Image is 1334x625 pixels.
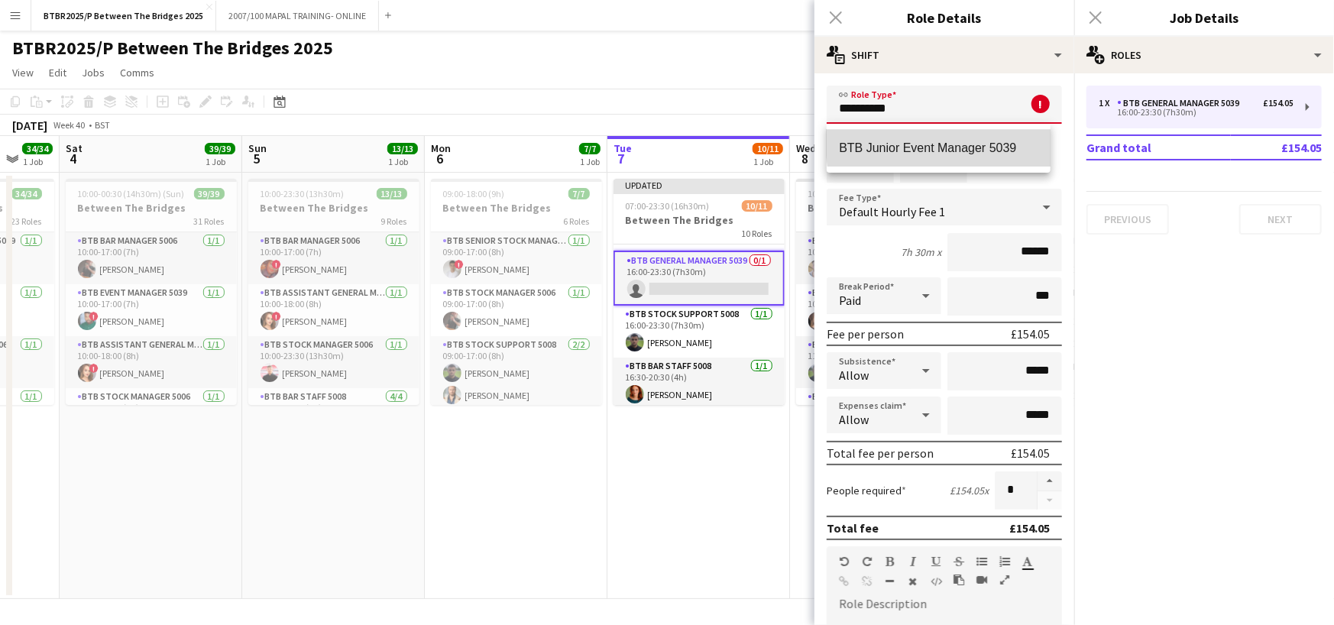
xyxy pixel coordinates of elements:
[614,358,785,410] app-card-role: BTB Bar Staff 50081/116:30-20:30 (4h)[PERSON_NAME]
[6,63,40,83] a: View
[976,574,987,586] button: Insert video
[205,143,235,154] span: 39/39
[66,232,237,284] app-card-role: BTB Bar Manager 50061/110:00-17:00 (7h)[PERSON_NAME]
[431,141,451,155] span: Mon
[796,388,967,440] app-card-role: BTB Bar Manager 50061/111:00-23:30 (12h30m)
[839,141,1038,155] span: BTB Junior Event Manager 5039
[248,179,419,405] div: 10:00-23:30 (13h30m)13/13Between The Bridges9 RolesBTB Bar Manager 50061/110:00-17:00 (7h)![PERSO...
[23,156,52,167] div: 1 Job
[839,412,869,427] span: Allow
[1099,98,1117,108] div: 1 x
[954,555,964,568] button: Strikethrough
[626,200,710,212] span: 07:00-23:30 (16h30m)
[827,484,906,497] label: People required
[580,156,600,167] div: 1 Job
[885,555,895,568] button: Bold
[614,141,632,155] span: Tue
[11,215,42,227] span: 23 Roles
[614,179,785,191] div: Updated
[1263,98,1294,108] div: £154.05
[272,260,281,269] span: !
[43,63,73,83] a: Edit
[614,251,785,306] app-card-role: BTB General Manager 50390/116:00-23:30 (7h30m)
[839,368,869,383] span: Allow
[66,141,83,155] span: Sat
[429,150,451,167] span: 6
[12,66,34,79] span: View
[1074,8,1334,28] h3: Job Details
[216,1,379,31] button: 2007/100 MAPAL TRAINING- ONLINE
[999,555,1010,568] button: Ordered List
[753,143,783,154] span: 10/11
[248,201,419,215] h3: Between The Bridges
[12,37,333,60] h1: BTBR2025/P Between The Bridges 2025
[377,188,407,199] span: 13/13
[66,388,237,440] app-card-role: BTB Stock Manager 50061/110:00-18:00 (8h)
[431,179,602,405] app-job-card: 09:00-18:00 (9h)7/7Between The Bridges6 RolesBTB Senior Stock Manager 50061/109:00-17:00 (8h)![PE...
[579,143,601,154] span: 7/7
[1022,555,1033,568] button: Text Color
[194,188,225,199] span: 39/39
[827,520,879,536] div: Total fee
[114,63,160,83] a: Comms
[78,188,185,199] span: 10:00-00:30 (14h30m) (Sun)
[614,179,785,405] app-job-card: Updated07:00-23:30 (16h30m)10/11Between The Bridges10 Roles[PERSON_NAME]BTB Bar Manager 50061/116...
[22,143,53,154] span: 34/34
[908,555,918,568] button: Italic
[950,484,989,497] div: £154.05 x
[1009,520,1050,536] div: £154.05
[248,336,419,388] app-card-role: BTB Stock Manager 50061/110:00-23:30 (13h30m)[PERSON_NAME]
[839,555,850,568] button: Undo
[564,215,590,227] span: 6 Roles
[931,575,941,588] button: HTML Code
[839,293,861,308] span: Paid
[1011,326,1050,342] div: £154.05
[248,388,419,507] app-card-role: BTB Bar Staff 50084/410:30-17:30 (7h)
[455,260,464,269] span: !
[839,204,945,219] span: Default Hourly Fee 1
[1086,135,1231,160] td: Grand total
[248,141,267,155] span: Sun
[954,574,964,586] button: Paste as plain text
[95,119,110,131] div: BST
[120,66,154,79] span: Comms
[63,150,83,167] span: 4
[796,179,967,405] app-job-card: 10:00-23:30 (13h30m)11/11Between The Bridges9 RolesBTB Junior Event Manager 50391/110:00-16:00 (6...
[611,150,632,167] span: 7
[89,364,99,373] span: !
[431,232,602,284] app-card-role: BTB Senior Stock Manager 50061/109:00-17:00 (8h)![PERSON_NAME]
[753,156,782,167] div: 1 Job
[66,284,237,336] app-card-role: BTB Event Manager 50391/110:00-17:00 (7h)![PERSON_NAME]
[261,188,345,199] span: 10:00-23:30 (13h30m)
[568,188,590,199] span: 7/7
[66,179,237,405] app-job-card: 10:00-00:30 (14h30m) (Sun)39/39Between The Bridges31 RolesBTB Bar Manager 50061/110:00-17:00 (7h)...
[827,445,934,461] div: Total fee per person
[248,232,419,284] app-card-role: BTB Bar Manager 50061/110:00-17:00 (7h)![PERSON_NAME]
[206,156,235,167] div: 1 Job
[1231,135,1322,160] td: £154.05
[814,8,1074,28] h3: Role Details
[49,66,66,79] span: Edit
[272,312,281,321] span: !
[66,336,237,388] app-card-role: BTB Assistant General Manager 50061/110:00-18:00 (8h)![PERSON_NAME]
[387,143,418,154] span: 13/13
[50,119,89,131] span: Week 40
[614,213,785,227] h3: Between The Bridges
[885,575,895,588] button: Horizontal Line
[431,284,602,336] app-card-role: BTB Stock Manager 50061/109:00-17:00 (8h)[PERSON_NAME]
[796,232,967,284] app-card-role: BTB Junior Event Manager 50391/110:00-16:00 (6h)![PERSON_NAME]
[11,188,42,199] span: 34/34
[1074,37,1334,73] div: Roles
[89,312,99,321] span: !
[814,37,1074,73] div: Shift
[614,306,785,358] app-card-role: BTB Stock support 50081/116:00-23:30 (7h30m)[PERSON_NAME]
[431,336,602,410] app-card-role: BTB Stock support 50082/209:00-17:00 (8h)[PERSON_NAME][PERSON_NAME]
[862,555,873,568] button: Redo
[796,336,967,388] app-card-role: BTB Assistant Stock Manager 50061/111:00-17:00 (6h)[PERSON_NAME]
[808,188,892,199] span: 10:00-23:30 (13h30m)
[931,555,941,568] button: Underline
